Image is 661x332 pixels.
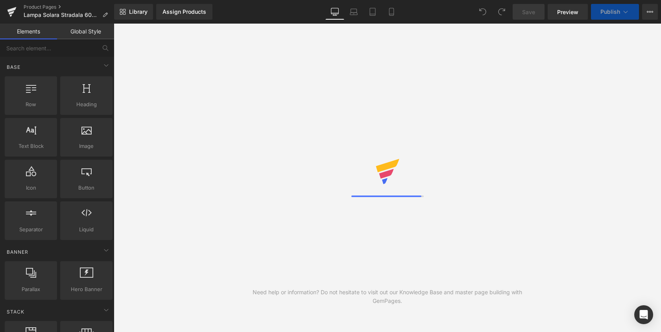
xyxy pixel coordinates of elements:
a: Mobile [382,4,401,20]
a: Preview [548,4,588,20]
div: Open Intercom Messenger [634,305,653,324]
span: Base [6,63,21,71]
span: Banner [6,248,29,256]
div: Assign Products [162,9,206,15]
span: Image [63,142,110,150]
span: Hero Banner [63,285,110,293]
a: Global Style [57,24,114,39]
span: Lampa Solara Stradala 600W Innova Smart Home Genesis, senzor miscare si lumina, IP66, telecomanda... [24,12,99,18]
span: Save [522,8,535,16]
span: Row [7,100,55,109]
div: Need help or information? Do not hesitate to visit out our Knowledge Base and master page buildin... [251,288,524,305]
button: More [642,4,658,20]
button: Undo [475,4,491,20]
span: Text Block [7,142,55,150]
span: Library [129,8,148,15]
a: Laptop [344,4,363,20]
span: Publish [600,9,620,15]
span: Stack [6,308,25,315]
button: Redo [494,4,510,20]
span: Liquid [63,225,110,234]
a: New Library [114,4,153,20]
button: Publish [591,4,639,20]
span: Button [63,184,110,192]
a: Desktop [325,4,344,20]
span: Preview [557,8,578,16]
a: Tablet [363,4,382,20]
span: Parallax [7,285,55,293]
span: Separator [7,225,55,234]
a: Product Pages [24,4,114,10]
span: Icon [7,184,55,192]
span: Heading [63,100,110,109]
